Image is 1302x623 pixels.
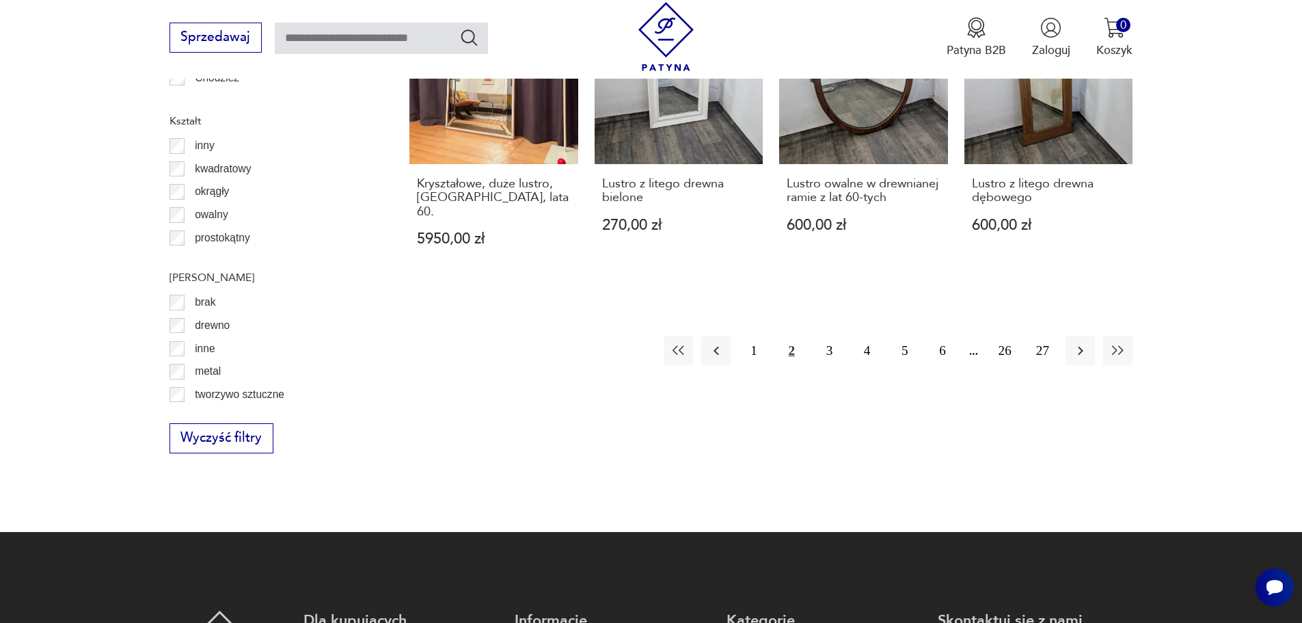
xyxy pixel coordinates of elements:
p: Zaloguj [1032,42,1070,58]
button: 27 [1028,336,1057,365]
p: Kształt [169,112,370,130]
p: 600,00 zł [972,218,1126,233]
img: Ikona medalu [966,17,987,38]
a: Sprzedawaj [169,33,262,44]
h3: Lustro z litego drewna dębowego [972,177,1126,205]
button: 1 [739,336,768,365]
p: [PERSON_NAME] [169,269,370,287]
p: prostokątny [195,229,250,247]
a: Ikona medaluPatyna B2B [947,17,1006,58]
img: Ikona koszyka [1104,17,1125,38]
p: Patyna B2B [947,42,1006,58]
button: 0Koszyk [1096,17,1133,58]
h3: Lustro owalne w drewnianej ramie z lat 60-tych [787,177,940,205]
p: drewno [195,317,230,334]
button: Sprzedawaj [169,23,262,53]
p: metal [195,362,221,380]
h3: Kryształowe, duże lustro, [GEOGRAPHIC_DATA], lata 60. [417,177,571,219]
iframe: Smartsupp widget button [1256,568,1294,607]
button: Patyna B2B [947,17,1006,58]
p: kwadratowy [195,160,251,178]
h3: Lustro z litego drewna bielone [602,177,756,205]
p: inny [195,137,215,155]
button: 26 [990,336,1020,365]
p: 270,00 zł [602,218,756,233]
button: 6 [927,336,957,365]
p: okrągły [195,183,229,200]
p: brak [195,293,215,311]
p: inne [195,340,215,358]
p: owalny [195,206,228,224]
img: Patyna - sklep z meblami i dekoracjami vintage [632,2,701,71]
p: 600,00 zł [787,218,940,233]
p: tworzywo sztuczne [195,386,284,403]
button: 5 [890,336,919,365]
button: 2 [777,336,806,365]
img: Ikonka użytkownika [1040,17,1061,38]
div: 0 [1116,18,1130,32]
p: Koszyk [1096,42,1133,58]
p: 5950,00 zł [417,232,571,246]
button: 4 [852,336,882,365]
button: 3 [815,336,844,365]
button: Wyczyść filtry [169,423,273,453]
p: Ćmielów [195,92,236,109]
button: Szukaj [459,27,479,47]
button: Zaloguj [1032,17,1070,58]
